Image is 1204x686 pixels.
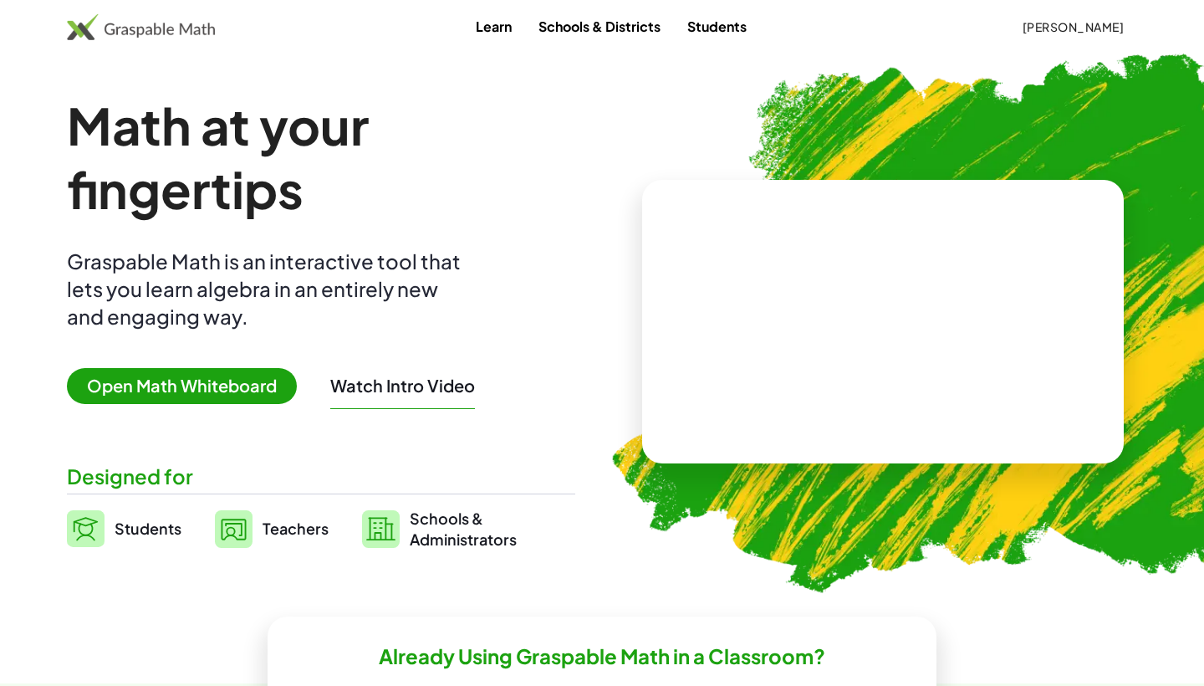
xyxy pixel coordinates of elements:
a: Teachers [215,508,329,550]
a: Schools &Administrators [362,508,517,550]
img: svg%3e [362,510,400,548]
a: Learn [462,11,525,42]
button: [PERSON_NAME] [1008,12,1137,42]
img: svg%3e [215,510,253,548]
span: Open Math Whiteboard [67,368,297,404]
a: Schools & Districts [525,11,674,42]
a: Open Math Whiteboard [67,378,310,396]
div: Designed for [67,463,575,490]
span: [PERSON_NAME] [1022,19,1124,34]
video: What is this? This is dynamic math notation. Dynamic math notation plays a central role in how Gr... [758,259,1008,385]
div: Graspable Math is an interactive tool that lets you learn algebra in an entirely new and engaging... [67,248,468,330]
a: Students [674,11,760,42]
span: Teachers [263,519,329,538]
span: Students [115,519,181,538]
span: Schools & Administrators [410,508,517,550]
button: Watch Intro Video [330,375,475,397]
a: Students [67,508,181,550]
img: svg%3e [67,510,105,547]
h1: Math at your fingertips [67,94,575,221]
h2: Already Using Graspable Math in a Classroom? [379,643,825,669]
